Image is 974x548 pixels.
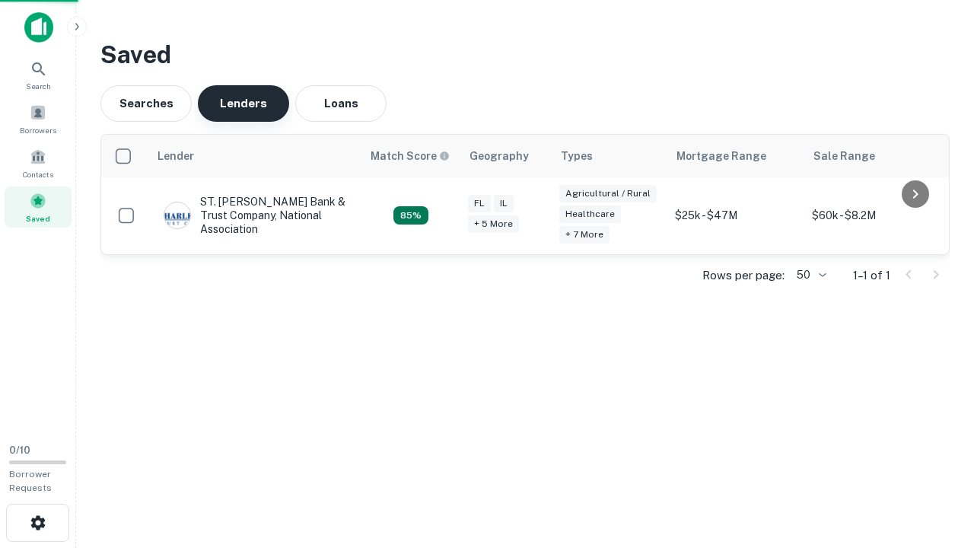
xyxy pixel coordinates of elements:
div: Capitalize uses an advanced AI algorithm to match your search with the best lender. The match sco... [393,206,428,225]
span: Contacts [23,168,53,180]
div: Agricultural / Rural [559,185,657,202]
div: + 5 more [468,215,519,233]
div: IL [494,195,514,212]
h3: Saved [100,37,950,73]
th: Capitalize uses an advanced AI algorithm to match your search with the best lender. The match sco... [361,135,460,177]
div: ST. [PERSON_NAME] Bank & Trust Company, National Association [164,195,346,237]
h6: Match Score [371,148,447,164]
div: + 7 more [559,226,610,244]
a: Borrowers [5,98,72,139]
td: $25k - $47M [667,177,804,254]
span: Borrower Requests [9,469,52,493]
a: Contacts [5,142,72,183]
div: Healthcare [559,205,621,223]
div: Sale Range [813,147,875,165]
span: Search [26,80,51,92]
button: Lenders [198,85,289,122]
span: Borrowers [20,124,56,136]
img: capitalize-icon.png [24,12,53,43]
th: Lender [148,135,361,177]
div: Lender [158,147,194,165]
button: Loans [295,85,387,122]
div: Geography [469,147,529,165]
th: Mortgage Range [667,135,804,177]
button: Searches [100,85,192,122]
div: Mortgage Range [676,147,766,165]
div: Types [561,147,593,165]
span: Saved [26,212,50,225]
div: 50 [791,264,829,286]
th: Types [552,135,667,177]
td: $60k - $8.2M [804,177,941,254]
div: Capitalize uses an advanced AI algorithm to match your search with the best lender. The match sco... [371,148,450,164]
img: picture [164,202,190,228]
span: 0 / 10 [9,444,30,456]
iframe: Chat Widget [898,378,974,451]
p: Rows per page: [702,266,785,285]
p: 1–1 of 1 [853,266,890,285]
th: Geography [460,135,552,177]
div: FL [468,195,491,212]
a: Saved [5,186,72,228]
th: Sale Range [804,135,941,177]
a: Search [5,54,72,95]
